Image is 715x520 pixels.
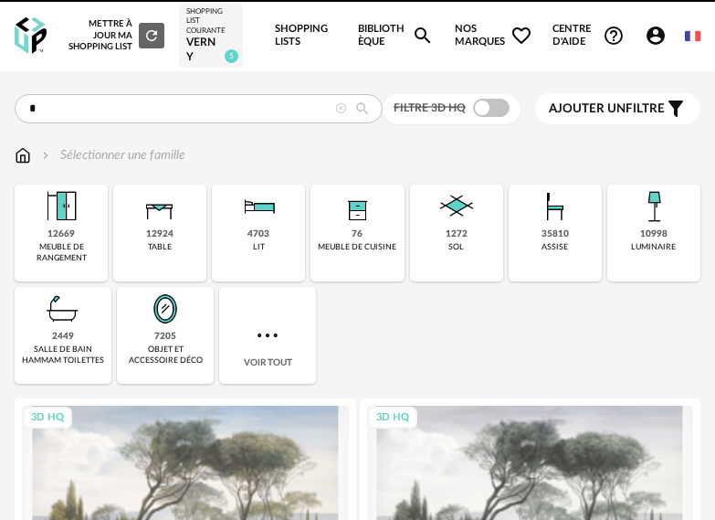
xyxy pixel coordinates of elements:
div: 10998 [640,228,668,240]
div: Shopping List courante [186,7,236,36]
span: 5 [225,49,238,63]
div: lit [253,242,265,252]
div: 12669 [47,228,75,240]
img: Meuble%20de%20rangement.png [39,185,83,228]
span: Ajouter un [549,102,626,115]
span: Centre d'aideHelp Circle Outline icon [552,23,625,49]
span: Filter icon [665,98,687,120]
div: 2449 [52,331,74,343]
img: Rangement.png [335,185,379,228]
img: fr [685,28,700,44]
img: Sol.png [435,185,478,228]
div: luminaire [631,242,676,252]
button: Ajouter unfiltre Filter icon [535,93,700,124]
div: Voir tout [219,287,316,384]
img: svg+xml;base64,PHN2ZyB3aWR0aD0iMTYiIGhlaWdodD0iMTYiIHZpZXdCb3g9IjAgMCAxNiAxNiIgZmlsbD0ibm9uZSIgeG... [38,146,53,164]
div: assise [542,242,568,252]
img: Table.png [138,185,182,228]
img: svg+xml;base64,PHN2ZyB3aWR0aD0iMTYiIGhlaWdodD0iMTciIHZpZXdCb3g9IjAgMCAxNiAxNyIgZmlsbD0ibm9uZSIgeG... [15,146,31,164]
div: 1272 [446,228,468,240]
span: Heart Outline icon [510,25,532,47]
span: filtre [549,101,665,117]
div: salle de bain hammam toilettes [20,345,106,366]
span: Help Circle Outline icon [603,25,625,47]
div: meuble de cuisine [318,242,396,252]
img: Salle%20de%20bain.png [41,287,85,331]
div: objet et accessoire déco [122,345,208,366]
span: Filtre 3D HQ [394,102,466,113]
div: 76 [352,228,363,240]
div: 35810 [542,228,569,240]
div: 7205 [154,331,176,343]
div: sol [448,242,464,252]
img: more.7b13dc1.svg [253,321,282,350]
img: Assise.png [533,185,577,228]
div: 12924 [146,228,173,240]
a: Shopping List courante VERNY 5 [186,7,236,64]
span: Account Circle icon [645,25,667,47]
div: 4703 [247,228,269,240]
div: Mettre à jour ma Shopping List [68,18,164,52]
div: 3D HQ [368,407,417,430]
img: OXP [15,17,47,55]
img: Literie.png [237,185,280,228]
div: meuble de rangement [20,242,102,263]
span: Refresh icon [143,31,160,40]
div: table [148,242,172,252]
span: Magnify icon [412,25,434,47]
div: VERNY [186,36,236,64]
div: Sélectionner une famille [38,146,185,164]
div: 3D HQ [23,407,72,430]
img: Luminaire.png [632,185,676,228]
span: Account Circle icon [645,25,675,47]
img: Miroir.png [143,287,187,331]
